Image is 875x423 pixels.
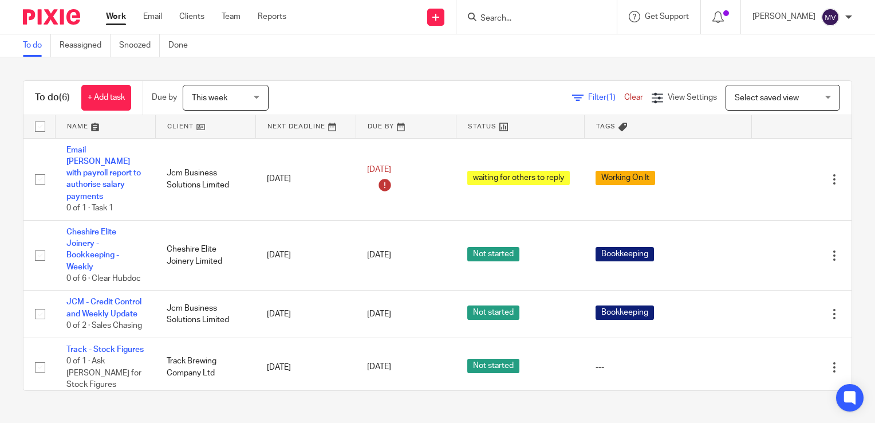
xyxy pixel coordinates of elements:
[66,357,141,389] span: 0 of 1 · Ask [PERSON_NAME] for Stock Figures
[255,291,356,338] td: [DATE]
[596,362,740,373] div: ---
[467,247,519,261] span: Not started
[367,251,391,259] span: [DATE]
[467,305,519,320] span: Not started
[152,92,177,103] p: Due by
[81,85,131,111] a: + Add task
[66,204,113,212] span: 0 of 1 · Task 1
[255,338,356,397] td: [DATE]
[367,363,391,371] span: [DATE]
[106,11,126,22] a: Work
[66,275,141,283] span: 0 of 6 · Clear Hubdoc
[119,34,160,57] a: Snoozed
[588,93,624,101] span: Filter
[668,93,717,101] span: View Settings
[60,34,111,57] a: Reassigned
[168,34,196,57] a: Done
[821,8,839,26] img: svg%3E
[222,11,241,22] a: Team
[66,146,141,201] a: Email [PERSON_NAME] with payroll report to authorise salary payments
[155,338,255,397] td: Track Brewing Company Ltd
[66,346,144,354] a: Track - Stock Figures
[59,93,70,102] span: (6)
[255,220,356,291] td: [DATE]
[192,94,227,102] span: This week
[155,138,255,220] td: Jcm Business Solutions Limited
[467,171,570,185] span: waiting for others to reply
[467,359,519,373] span: Not started
[66,322,142,330] span: 0 of 2 · Sales Chasing
[258,11,286,22] a: Reports
[606,93,616,101] span: (1)
[596,247,654,261] span: Bookkeeping
[479,14,582,24] input: Search
[66,228,119,271] a: Cheshire Elite Joinery - Bookkeeping - Weekly
[179,11,204,22] a: Clients
[155,291,255,338] td: Jcm Business Solutions Limited
[23,34,51,57] a: To do
[255,138,356,220] td: [DATE]
[143,11,162,22] a: Email
[367,310,391,318] span: [DATE]
[35,92,70,104] h1: To do
[624,93,643,101] a: Clear
[23,9,80,25] img: Pixie
[66,298,141,318] a: JCM - Credit Control and Weekly Update
[645,13,689,21] span: Get Support
[596,123,616,130] span: Tags
[367,166,391,174] span: [DATE]
[155,220,255,291] td: Cheshire Elite Joinery Limited
[596,305,654,320] span: Bookkeeping
[752,11,815,22] p: [PERSON_NAME]
[596,171,655,185] span: Working On It
[735,94,799,102] span: Select saved view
